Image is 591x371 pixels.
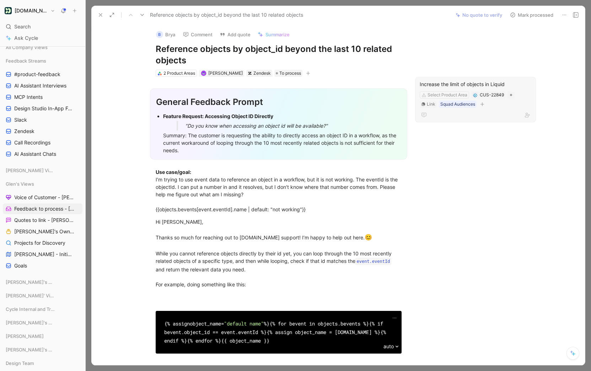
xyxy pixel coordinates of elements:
div: Select Product Area [428,91,467,99]
div: [PERSON_NAME]'s Views [3,317,82,330]
span: Feedback to process - [PERSON_NAME] [14,205,75,212]
span: Zendesk [14,128,34,135]
span: auto [383,342,394,351]
span: [PERSON_NAME]'s Views [6,319,55,326]
span: Search [14,22,31,31]
div: All Company Views [3,42,82,55]
div: Squad Audiences [440,101,475,108]
span: object_name [190,320,221,327]
div: To process [274,70,302,77]
a: Voice of Customer - [PERSON_NAME] [3,192,82,203]
div: Increase the limit of objects in Liquid [420,80,531,89]
div: All Company Views [3,42,82,53]
div: "Do you know when accessing an object id will be available?" [185,122,396,129]
button: No quote to verify [452,10,505,20]
span: Feedback Streams [6,57,46,64]
a: Zendesk [3,126,82,137]
div: Cycle Internal and Tracking [3,304,82,317]
div: 2 Product Areas [163,70,195,77]
a: Slack [3,115,82,125]
span: Call Recordings [14,139,50,146]
div: {% assign = %}{% for bevent in objects.bevents %}{% if bevent.object_id == event.eventId %}{% ass... [164,319,393,345]
span: Voice of Customer - [PERSON_NAME] [14,194,75,201]
div: I'm trying to use event data to reference an object in a workflow, but it is not working. The eve... [156,168,402,213]
a: Quotes to link - [PERSON_NAME] [3,215,82,226]
div: CUS-22849 [480,91,504,99]
div: [PERSON_NAME]'s Views [3,277,82,290]
a: [PERSON_NAME]'s Owned Projects [3,226,82,237]
button: Comment [180,30,216,39]
span: [PERSON_NAME] [6,333,44,340]
div: Link [427,101,435,108]
button: Add quote [216,30,254,39]
a: #product-feedback [3,69,82,80]
strong: Feature Request: Accessing Object ID Directly [163,113,273,119]
span: Goals [14,262,27,269]
div: [PERSON_NAME] [3,331,82,341]
div: Cycle Internal and Tracking [3,304,82,314]
span: Projects for Discovery [14,239,65,247]
img: 💠 [473,93,477,97]
span: Cycle Internal and Tracking [6,306,55,313]
span: AI Assistant Interviews [14,82,66,89]
div: [PERSON_NAME]'s Views [3,277,82,287]
div: Search [3,21,82,32]
a: MCP Intents [3,92,82,102]
span: [PERSON_NAME]'s Views [6,346,55,353]
div: [PERSON_NAME] Views [3,165,82,178]
img: avatar [202,71,206,75]
span: Ask Cycle [14,34,38,42]
span: [PERSON_NAME]' Views [6,292,54,299]
div: Feedback Streams [3,55,82,66]
div: Hi [PERSON_NAME], Thanks so much for reaching out to [DOMAIN_NAME] support! I’m happy to help out... [156,218,402,303]
div: Zendesk [253,70,271,77]
a: Design Studio In-App Feedback [3,103,82,114]
a: [PERSON_NAME] - Initiatives [3,249,82,260]
img: Customer.io [5,7,12,14]
button: Summarize [254,30,293,39]
span: [PERSON_NAME] [208,70,243,76]
span: [PERSON_NAME] Views [6,167,54,174]
div: [PERSON_NAME]'s Views [3,317,82,328]
div: [PERSON_NAME]' Views [3,290,82,303]
div: [PERSON_NAME] Views [3,165,82,176]
div: [PERSON_NAME]' Views [3,290,82,301]
span: Summarize [265,31,290,38]
div: [PERSON_NAME]'s Views [3,344,82,357]
div: B [156,31,163,38]
a: Ask Cycle [3,33,82,43]
div: General Feedback Prompt [156,96,401,108]
span: 😊 [365,234,372,241]
span: "default name" [224,320,264,327]
span: All Company Views [6,44,48,51]
span: Reference objects by object_id beyond the last 10 related objects [150,11,303,19]
button: 💠 [473,92,478,97]
div: Summary: The customer is requesting the ability to directly access an object ID in a workflow, as... [163,132,401,154]
span: #product-feedback [14,71,60,78]
div: Design Team [3,358,82,371]
div: Glen's Views [3,179,82,189]
a: Call Recordings [3,137,82,148]
button: BBrya [153,29,178,40]
button: Mark processed [507,10,557,20]
span: [PERSON_NAME] - Initiatives [14,251,73,258]
span: [PERSON_NAME]'s Owned Projects [14,228,74,235]
code: event.eventId [355,258,392,265]
div: auto [383,342,399,351]
div: [PERSON_NAME] [3,331,82,344]
span: AI Assistant Chats [14,150,56,158]
span: Quotes to link - [PERSON_NAME] [14,217,74,224]
h1: Reference objects by object_id beyond the last 10 related objects [156,43,402,66]
span: Slack [14,116,27,123]
div: Glen's ViewsVoice of Customer - [PERSON_NAME]Feedback to process - [PERSON_NAME]Quotes to link - ... [3,179,82,271]
a: AI Assistant Chats [3,149,82,159]
div: Design Team [3,358,82,369]
span: Design Team [6,360,34,367]
a: Goals [3,260,82,271]
span: To process [279,70,301,77]
div: [PERSON_NAME]'s Views [3,344,82,355]
a: Feedback to process - [PERSON_NAME] [3,203,82,214]
span: MCP Intents [14,94,43,101]
span: Design Studio In-App Feedback [14,105,74,112]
